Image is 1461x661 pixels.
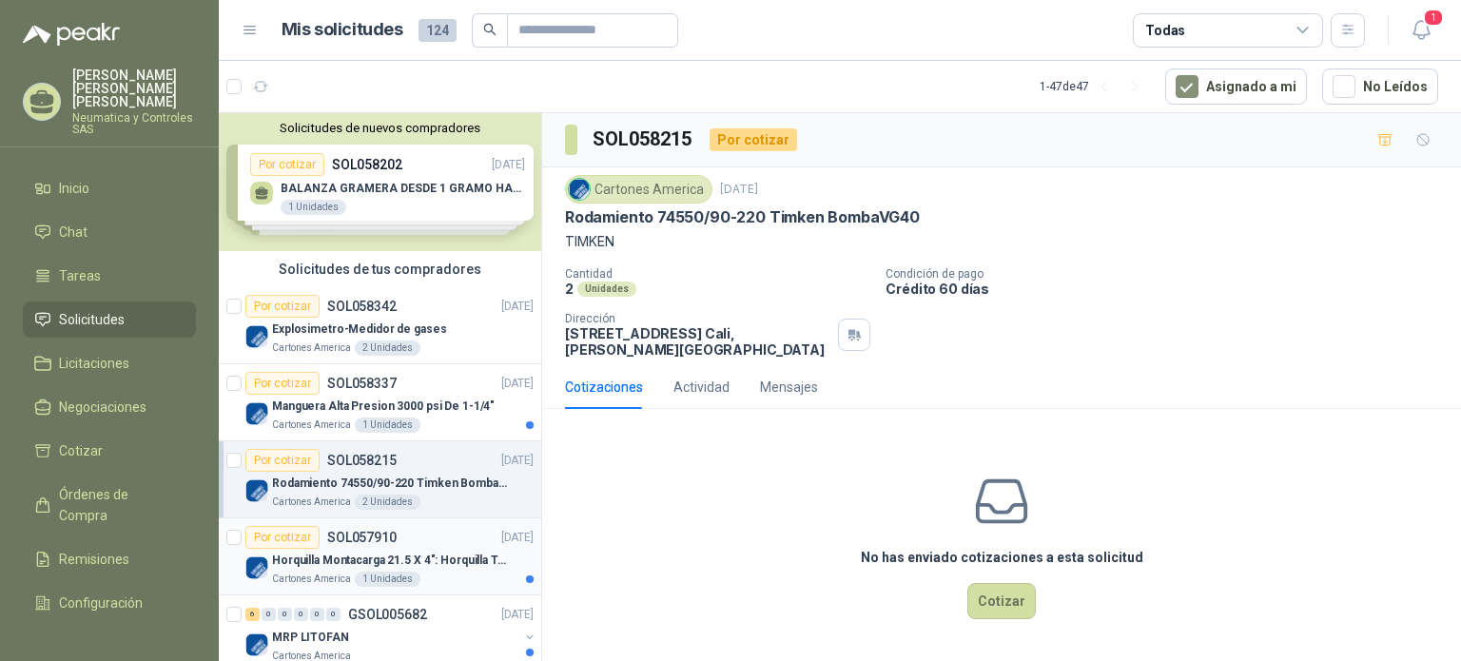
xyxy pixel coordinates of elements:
[245,402,268,425] img: Company Logo
[59,484,178,526] span: Órdenes de Compra
[245,325,268,348] img: Company Logo
[59,222,88,243] span: Chat
[1165,68,1307,105] button: Asignado a mi
[59,309,125,330] span: Solicitudes
[294,608,308,621] div: 0
[327,454,397,467] p: SOL058215
[59,593,143,613] span: Configuración
[327,300,397,313] p: SOL058342
[59,549,129,570] span: Remisiones
[245,295,320,318] div: Por cotizar
[565,175,712,204] div: Cartones America
[72,112,196,135] p: Neumatica y Controles SAS
[59,265,101,286] span: Tareas
[59,397,146,418] span: Negociaciones
[272,398,495,416] p: Manguera Alta Presion 3000 psi De 1-1/4"
[272,321,447,339] p: Explosimetro-Medidor de gases
[501,298,534,316] p: [DATE]
[272,475,509,493] p: Rodamiento 74550/90-220 Timken BombaVG40
[1040,71,1150,102] div: 1 - 47 de 47
[886,281,1453,297] p: Crédito 60 días
[1145,20,1185,41] div: Todas
[565,325,830,358] p: [STREET_ADDRESS] Cali , [PERSON_NAME][GEOGRAPHIC_DATA]
[23,214,196,250] a: Chat
[226,121,534,135] button: Solicitudes de nuevos compradores
[23,585,196,621] a: Configuración
[219,251,541,287] div: Solicitudes de tus compradores
[577,282,636,297] div: Unidades
[219,113,541,251] div: Solicitudes de nuevos compradoresPor cotizarSOL058202[DATE] BALANZA GRAMERA DESDE 1 GRAMO HASTA 5...
[419,19,457,42] span: 124
[327,377,397,390] p: SOL058337
[565,207,920,227] p: Rodamiento 74550/90-220 Timken BombaVG40
[501,452,534,470] p: [DATE]
[673,377,730,398] div: Actividad
[886,267,1453,281] p: Condición de pago
[282,16,403,44] h1: Mis solicitudes
[23,541,196,577] a: Remisiones
[760,377,818,398] div: Mensajes
[219,364,541,441] a: Por cotizarSOL058337[DATE] Company LogoManguera Alta Presion 3000 psi De 1-1/4"Cartones America1 ...
[59,440,103,461] span: Cotizar
[272,629,349,647] p: MRP LITOFAN
[245,556,268,579] img: Company Logo
[355,418,420,433] div: 1 Unidades
[272,418,351,433] p: Cartones America
[278,608,292,621] div: 0
[1322,68,1438,105] button: No Leídos
[23,170,196,206] a: Inicio
[23,258,196,294] a: Tareas
[967,583,1036,619] button: Cotizar
[219,287,541,364] a: Por cotizarSOL058342[DATE] Company LogoExplosimetro-Medidor de gasesCartones America2 Unidades
[23,389,196,425] a: Negociaciones
[355,572,420,587] div: 1 Unidades
[720,181,758,199] p: [DATE]
[569,179,590,200] img: Company Logo
[310,608,324,621] div: 0
[245,608,260,621] div: 6
[272,552,509,570] p: Horquilla Montacarga 21.5 X 4": Horquilla Telescopica Overall size 2108 x 660 x 324mm
[565,377,643,398] div: Cotizaciones
[23,345,196,381] a: Licitaciones
[245,633,268,656] img: Company Logo
[219,518,541,595] a: Por cotizarSOL057910[DATE] Company LogoHorquilla Montacarga 21.5 X 4": Horquilla Telescopica Over...
[245,449,320,472] div: Por cotizar
[245,479,268,502] img: Company Logo
[245,526,320,549] div: Por cotizar
[1404,13,1438,48] button: 1
[710,128,797,151] div: Por cotizar
[262,608,276,621] div: 0
[245,372,320,395] div: Por cotizar
[565,267,870,281] p: Cantidad
[861,547,1143,568] h3: No has enviado cotizaciones a esta solicitud
[59,353,129,374] span: Licitaciones
[23,433,196,469] a: Cotizar
[1423,9,1444,27] span: 1
[72,68,196,108] p: [PERSON_NAME] [PERSON_NAME] [PERSON_NAME]
[348,608,427,621] p: GSOL005682
[23,301,196,338] a: Solicitudes
[355,340,420,356] div: 2 Unidades
[326,608,341,621] div: 0
[23,476,196,534] a: Órdenes de Compra
[23,23,120,46] img: Logo peakr
[272,572,351,587] p: Cartones America
[219,441,541,518] a: Por cotizarSOL058215[DATE] Company LogoRodamiento 74550/90-220 Timken BombaVG40Cartones America2 ...
[565,312,830,325] p: Dirección
[272,340,351,356] p: Cartones America
[593,125,694,154] h3: SOL058215
[565,281,574,297] p: 2
[565,231,1438,252] p: TIMKEN
[59,178,89,199] span: Inicio
[355,495,420,510] div: 2 Unidades
[501,529,534,547] p: [DATE]
[327,531,397,544] p: SOL057910
[483,23,497,36] span: search
[272,495,351,510] p: Cartones America
[501,375,534,393] p: [DATE]
[501,606,534,624] p: [DATE]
